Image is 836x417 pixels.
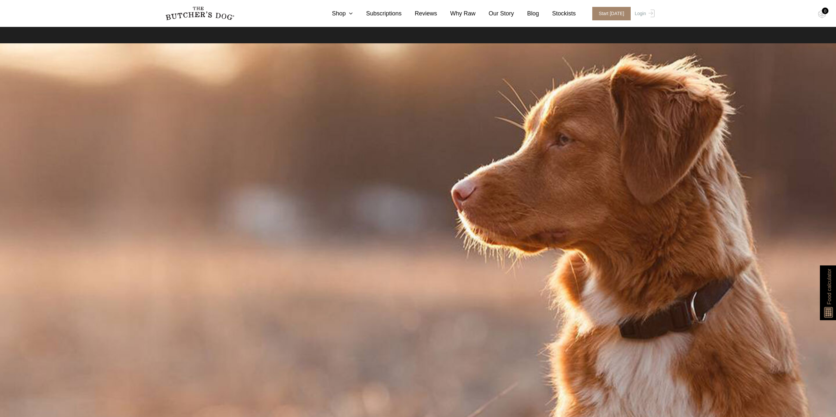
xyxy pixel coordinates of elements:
[476,9,514,18] a: Our Story
[437,9,476,18] a: Why Raw
[353,9,401,18] a: Subscriptions
[319,9,353,18] a: Shop
[586,7,633,20] a: Start [DATE]
[822,8,828,14] div: 0
[818,10,826,18] img: TBD_Cart-Empty.png
[514,9,539,18] a: Blog
[539,9,576,18] a: Stockists
[592,7,631,20] span: Start [DATE]
[402,9,437,18] a: Reviews
[633,7,654,20] a: Login
[825,269,833,304] span: Food calculator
